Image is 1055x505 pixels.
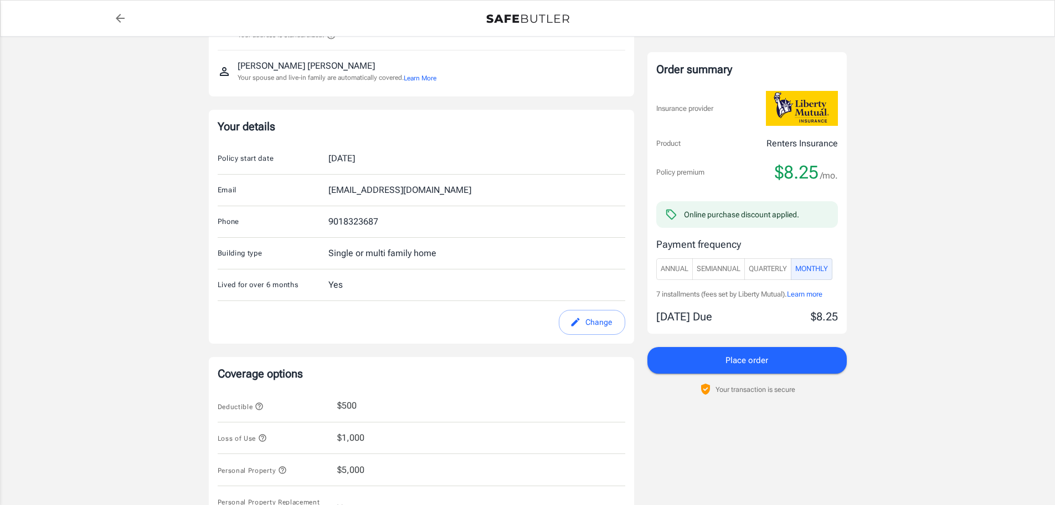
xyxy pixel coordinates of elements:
[661,263,688,276] span: Annual
[766,137,838,150] p: Renters Insurance
[328,152,355,165] div: [DATE]
[656,103,713,114] p: Insurance provider
[811,308,838,325] p: $8.25
[787,290,822,298] span: Learn more
[218,366,625,381] p: Coverage options
[218,216,328,227] p: Phone
[820,168,838,183] span: /mo.
[218,279,328,290] p: Lived for over 6 months
[328,247,436,260] div: Single or multi family home
[559,310,625,335] button: edit
[486,14,569,23] img: Back to quotes
[218,463,287,477] button: Personal Property
[337,431,364,445] span: $1,000
[744,258,791,280] button: Quarterly
[749,263,787,276] span: Quarterly
[238,73,436,83] p: Your spouse and live-in family are automatically covered.
[337,463,364,477] span: $5,000
[109,7,131,29] a: back to quotes
[795,263,828,276] span: Monthly
[684,209,799,220] div: Online purchase discount applied.
[218,431,267,445] button: Loss of Use
[692,258,745,280] button: SemiAnnual
[218,185,328,196] p: Email
[656,290,787,298] span: 7 installments (fees set by Liberty Mutual).
[647,347,847,374] button: Place order
[328,278,343,292] div: Yes
[218,435,267,442] span: Loss of Use
[656,61,838,78] div: Order summary
[218,403,264,411] span: Deductible
[725,353,768,368] span: Place order
[656,308,712,325] p: [DATE] Due
[337,399,357,412] span: $500
[697,263,740,276] span: SemiAnnual
[716,384,795,395] p: Your transaction is secure
[656,167,704,178] p: Policy premium
[766,91,838,126] img: Liberty Mutual
[328,183,471,197] div: [EMAIL_ADDRESS][DOMAIN_NAME]
[238,59,375,73] p: [PERSON_NAME] [PERSON_NAME]
[218,65,231,78] svg: Insured person
[218,153,328,164] p: Policy start date
[656,138,681,149] p: Product
[404,73,436,83] button: Learn More
[218,400,264,413] button: Deductible
[775,161,819,183] span: $8.25
[656,237,838,252] p: Payment frequency
[791,258,832,280] button: Monthly
[218,119,625,134] p: Your details
[328,215,378,228] div: 9018323687
[218,248,328,259] p: Building type
[218,467,287,475] span: Personal Property
[656,258,693,280] button: Annual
